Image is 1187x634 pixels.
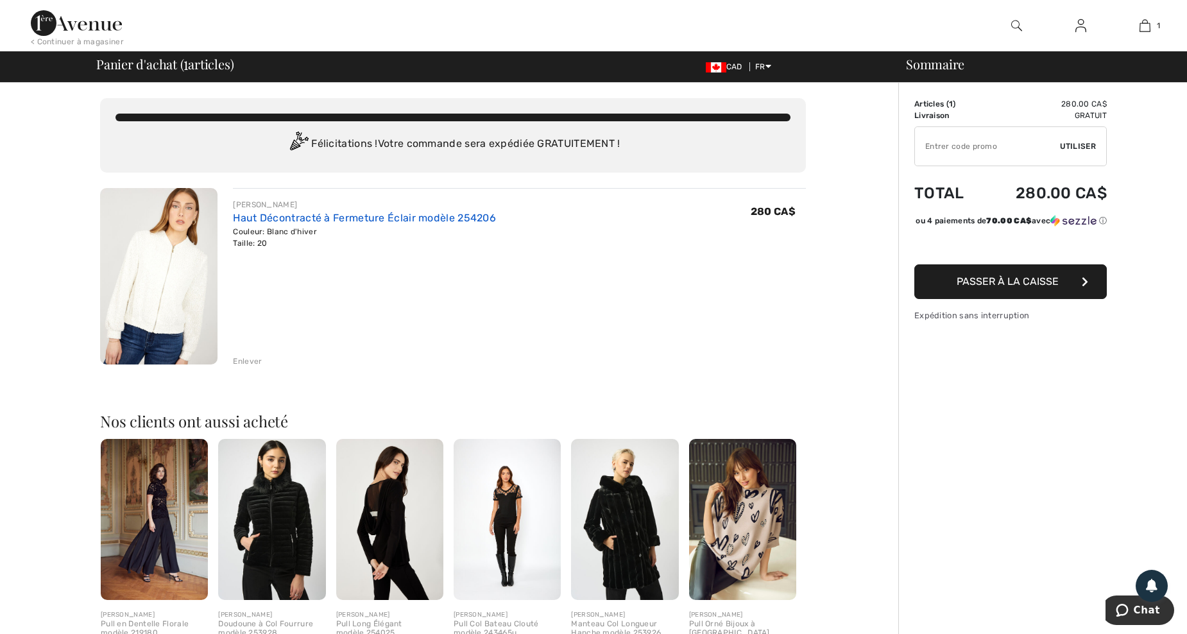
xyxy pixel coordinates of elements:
[1050,215,1097,227] img: Sezzle
[31,36,124,47] div: < Continuer à magasiner
[1140,18,1150,33] img: Mon panier
[1011,18,1022,33] img: recherche
[184,55,188,71] span: 1
[218,610,325,620] div: [PERSON_NAME]
[571,610,678,620] div: [PERSON_NAME]
[100,188,218,364] img: Haut Décontracté à Fermeture Éclair modèle 254206
[31,10,122,36] img: 1ère Avenue
[100,413,806,429] h2: Nos clients ont aussi acheté
[914,215,1107,231] div: ou 4 paiements de70.00 CA$avecSezzle Cliquez pour en savoir plus sur Sezzle
[336,439,443,600] img: Pull Long Élégant modèle 254025
[96,58,234,71] span: Panier d'achat ( articles)
[914,231,1107,260] iframe: PayPal-paypal
[914,110,982,121] td: Livraison
[336,610,443,620] div: [PERSON_NAME]
[233,199,496,210] div: [PERSON_NAME]
[218,439,325,600] img: Doudoune à Col Fourrure modèle 253928
[233,356,262,367] div: Enlever
[689,439,796,600] img: Pull Orné Bijoux à Col Montant modèle 253721
[454,439,561,600] img: Pull Col Bateau Clouté modèle 243465u
[1113,18,1176,33] a: 1
[916,215,1107,227] div: ou 4 paiements de avec
[914,98,982,110] td: Articles ( )
[115,132,790,157] div: Félicitations ! Votre commande sera expédiée GRATUITEMENT !
[949,99,953,108] span: 1
[689,610,796,620] div: [PERSON_NAME]
[982,171,1107,215] td: 280.00 CA$
[957,275,1059,287] span: Passer à la caisse
[982,110,1107,121] td: Gratuit
[1075,18,1086,33] img: Mes infos
[454,610,561,620] div: [PERSON_NAME]
[1065,18,1097,34] a: Se connecter
[233,212,496,224] a: Haut Décontracté à Fermeture Éclair modèle 254206
[891,58,1179,71] div: Sommaire
[706,62,726,73] img: Canadian Dollar
[755,62,771,71] span: FR
[101,610,208,620] div: [PERSON_NAME]
[914,171,982,215] td: Total
[286,132,311,157] img: Congratulation2.svg
[915,127,1060,166] input: Code promo
[982,98,1107,110] td: 280.00 CA$
[233,226,496,249] div: Couleur: Blanc d'hiver Taille: 20
[986,216,1032,225] span: 70.00 CA$
[751,205,796,218] span: 280 CA$
[1157,20,1160,31] span: 1
[101,439,208,600] img: Pull en Dentelle Florale modèle 219180
[571,439,678,600] img: Manteau Col Longueur Hanche modèle 253926
[706,62,747,71] span: CAD
[1106,595,1174,628] iframe: Ouvre un widget dans lequel vous pouvez chatter avec l’un de nos agents
[914,309,1107,321] div: Expédition sans interruption
[1060,141,1096,152] span: Utiliser
[914,264,1107,299] button: Passer à la caisse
